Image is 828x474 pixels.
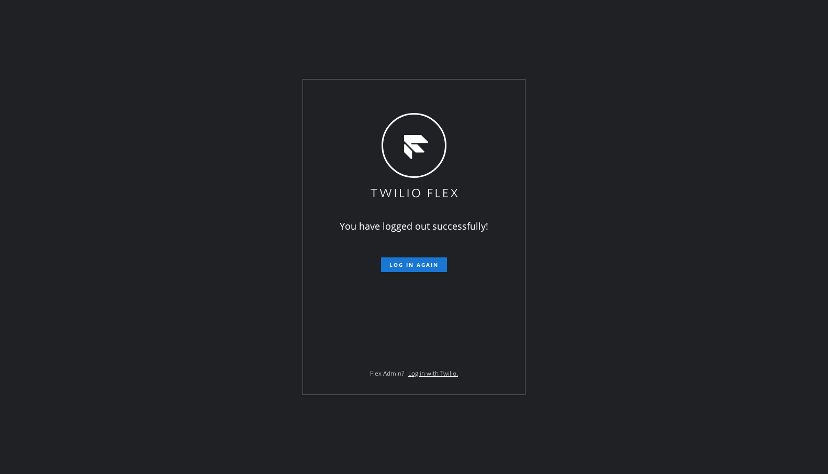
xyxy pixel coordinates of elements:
span: Log in again [389,261,439,268]
a: Log in with Twilio. [408,369,458,378]
span: Flex Admin? [370,369,404,378]
button: Log in again [381,257,447,272]
span: You have logged out successfully! [340,220,488,232]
